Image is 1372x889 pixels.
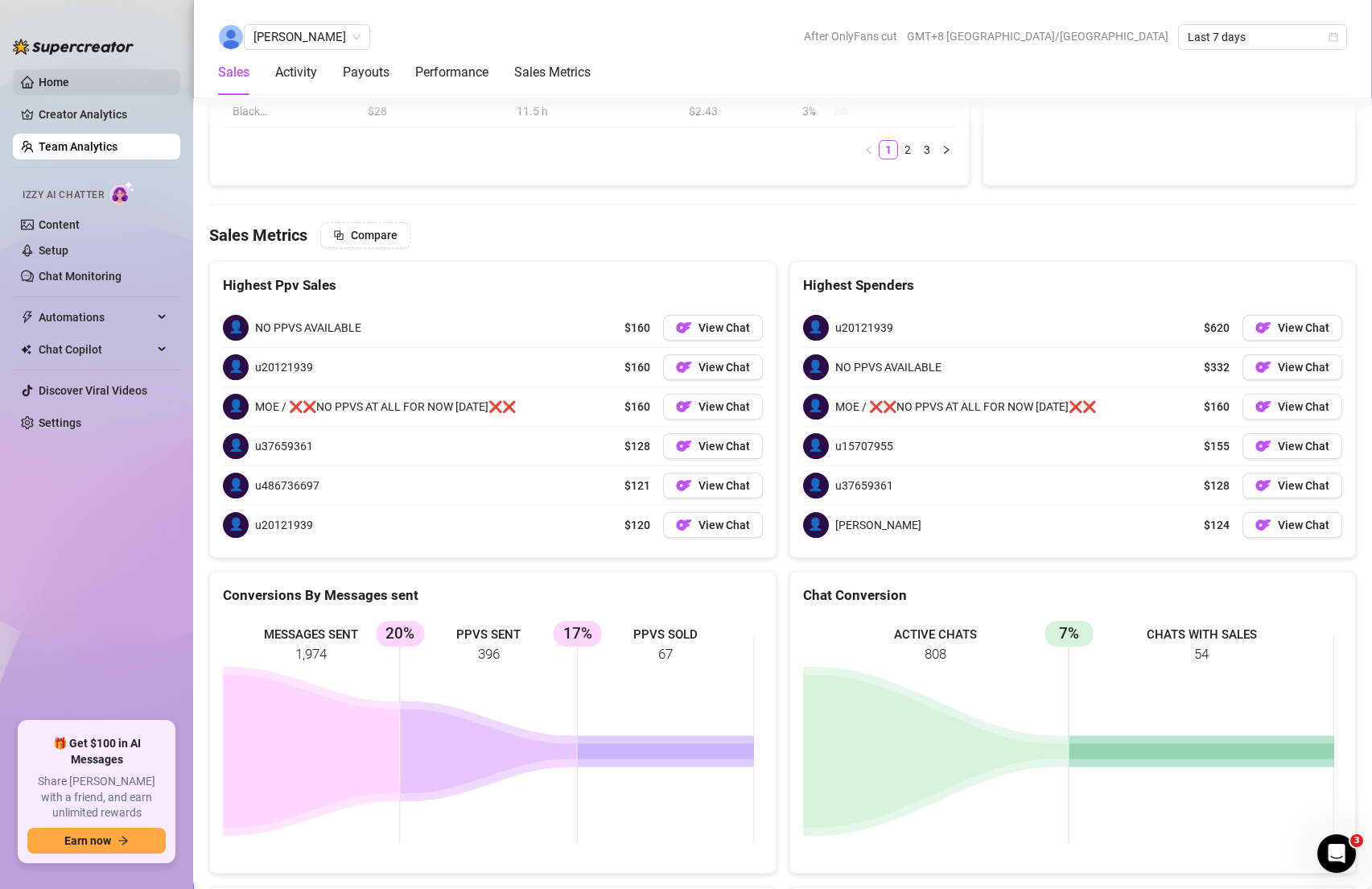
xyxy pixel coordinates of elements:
[1188,25,1337,49] span: Last 7 days
[80,502,161,567] button: Messages
[879,140,898,159] li: 1
[835,358,941,376] span: NO PPVS AVAILABLE
[16,263,68,279] span: 3 articles
[1278,361,1329,374] span: View Chat
[663,473,763,498] a: OFView Chat
[803,585,1343,606] div: Chat Conversion
[1278,440,1329,453] span: View Chat
[117,835,129,846] span: arrow-right
[39,76,69,89] a: Home
[864,145,874,155] span: left
[1350,834,1363,847] span: 3
[16,159,286,176] p: Onboarding to Supercreator
[223,512,249,538] span: 👤
[663,315,763,341] button: OFView Chat
[16,405,286,422] p: Frequently Asked Questions
[1329,32,1338,42] span: calendar
[1242,473,1342,498] a: OFView Chat
[624,319,650,337] span: $160
[16,445,75,462] span: 13 articles
[16,93,306,113] h2: 5 collections
[676,320,692,336] img: OF
[1204,319,1230,337] span: $620
[39,304,153,330] span: Automations
[23,188,104,203] span: Izzy AI Chatter
[39,140,117,153] a: Team Analytics
[624,437,650,455] span: $128
[898,140,917,159] li: 2
[21,311,34,324] span: thunderbolt
[624,516,650,534] span: $120
[223,585,763,606] div: Conversions By Messages sent
[16,139,286,156] p: Getting Started
[507,96,678,127] td: 11.5 h
[223,394,249,420] span: 👤
[1242,394,1342,420] button: OFView Chat
[255,437,313,455] span: u37659361
[39,384,147,397] a: Discover Viral Videos
[679,96,793,127] td: $2.43
[803,354,829,380] span: 👤
[663,394,763,420] a: OFView Chat
[1242,433,1342,459] button: OFView Chat
[13,39,134,55] img: logo-BBDzfeDw.svg
[218,63,249,82] div: Sales
[21,344,31,355] img: Chat Copilot
[937,140,956,159] li: Next Page
[676,517,692,533] img: OF
[698,400,750,413] span: View Chat
[27,828,166,854] button: Earn nowarrow-right
[16,362,75,379] span: 13 articles
[624,477,650,494] span: $121
[333,229,344,241] span: block
[415,63,488,82] div: Performance
[802,102,828,120] span: 3 %
[275,63,317,82] div: Activity
[16,325,286,359] p: Learn about the Supercreator platform and its features
[39,101,167,127] a: Creator Analytics
[1255,359,1271,375] img: OF
[698,321,750,334] span: View Chat
[859,140,879,159] button: left
[663,512,763,538] button: OFView Chat
[1242,512,1342,538] a: OFView Chat
[27,736,166,767] span: 🎁 Get $100 in AI Messages
[1255,399,1271,415] img: OF
[282,6,311,35] div: Close
[253,25,361,49] span: Katrina Mendiola
[39,337,153,362] span: Chat Copilot
[1242,354,1342,380] a: OFView Chat
[676,438,692,454] img: OF
[835,437,893,455] span: u15707955
[223,433,249,459] span: 👤
[624,398,650,416] span: $160
[1204,398,1230,416] span: $160
[351,229,398,242] span: Compare
[223,473,249,498] span: 👤
[39,270,122,283] a: Chat Monitoring
[320,222,410,248] button: Compare
[1278,321,1329,334] span: View Chat
[835,319,893,337] span: u20121939
[676,359,692,375] img: OF
[663,433,763,459] button: OFView Chat
[39,218,80,231] a: Content
[223,354,249,380] span: 👤
[1255,517,1271,533] img: OF
[676,399,692,415] img: OF
[223,96,358,127] td: Black…
[698,479,750,492] span: View Chat
[803,394,829,420] span: 👤
[110,181,135,205] img: AI Chatter
[219,25,243,49] img: Katrina Mendiola
[16,242,286,259] p: Learn about our AI Chatter - Izzy
[1278,400,1329,413] span: View Chat
[514,63,591,82] div: Sales Metrics
[803,512,829,538] span: 👤
[663,354,763,380] button: OFView Chat
[223,275,763,296] div: Highest Ppv Sales
[23,543,56,554] span: Home
[141,7,184,35] h1: Help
